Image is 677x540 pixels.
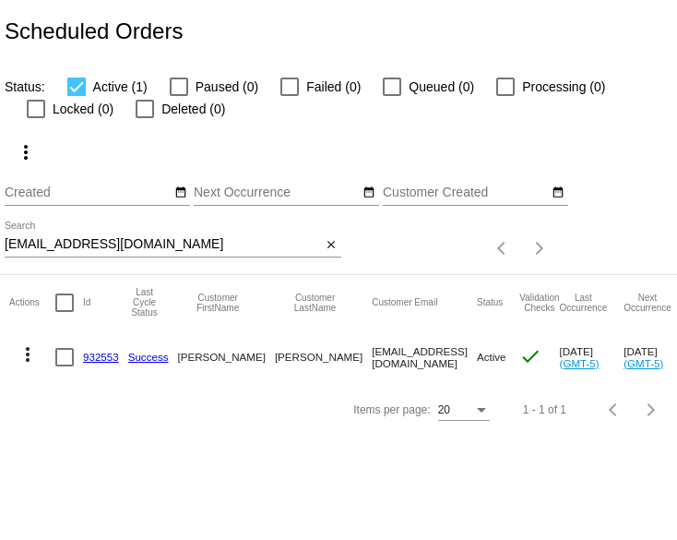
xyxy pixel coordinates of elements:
[9,275,55,330] mat-header-cell: Actions
[322,235,341,255] button: Clear
[560,357,600,369] a: (GMT-5)
[521,230,558,267] button: Next page
[372,330,477,384] mat-cell: [EMAIL_ADDRESS][DOMAIN_NAME]
[83,297,90,308] button: Change sorting for Id
[194,186,360,200] input: Next Occurrence
[5,186,171,200] input: Created
[519,275,559,330] mat-header-cell: Validation Checks
[128,287,161,318] button: Change sorting for LastProcessingCycleId
[275,330,372,384] mat-cell: [PERSON_NAME]
[325,238,338,253] mat-icon: close
[5,237,322,252] input: Search
[484,230,521,267] button: Previous page
[624,293,671,313] button: Change sorting for NextOccurrenceUtc
[624,357,663,369] a: (GMT-5)
[5,18,183,44] h2: Scheduled Orders
[633,391,670,428] button: Next page
[523,403,566,416] div: 1 - 1 of 1
[178,330,275,384] mat-cell: [PERSON_NAME]
[372,297,437,308] button: Change sorting for CustomerEmail
[83,351,119,363] a: 932553
[15,141,37,163] mat-icon: more_vert
[362,186,375,200] mat-icon: date_range
[306,76,361,98] span: Failed (0)
[178,293,258,313] button: Change sorting for CustomerFirstName
[552,186,564,200] mat-icon: date_range
[596,391,633,428] button: Previous page
[196,76,258,98] span: Paused (0)
[53,98,113,120] span: Locked (0)
[161,98,225,120] span: Deleted (0)
[383,186,549,200] input: Customer Created
[93,76,148,98] span: Active (1)
[174,186,187,200] mat-icon: date_range
[438,403,450,416] span: 20
[438,404,490,417] mat-select: Items per page:
[522,76,605,98] span: Processing (0)
[519,345,541,367] mat-icon: check
[353,403,430,416] div: Items per page:
[477,297,503,308] button: Change sorting for Status
[477,351,506,363] span: Active
[560,293,608,313] button: Change sorting for LastOccurrenceUtc
[17,343,39,366] mat-icon: more_vert
[128,351,169,363] a: Success
[560,330,624,384] mat-cell: [DATE]
[409,76,474,98] span: Queued (0)
[275,293,355,313] button: Change sorting for CustomerLastName
[5,79,45,94] span: Status:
